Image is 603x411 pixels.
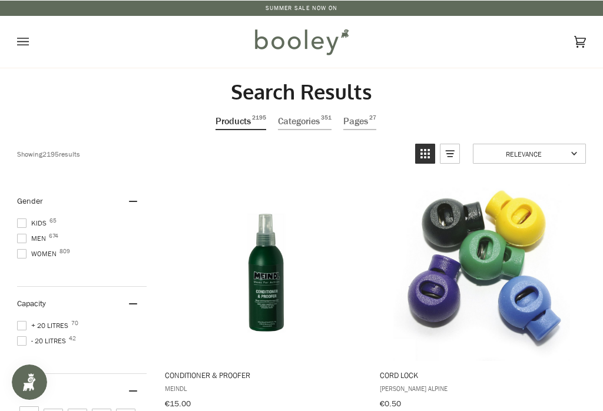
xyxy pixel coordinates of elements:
span: Cord Lock [380,369,583,380]
span: Women [17,248,60,258]
span: + 20 Litres [17,320,72,330]
span: Relevance [481,148,567,158]
a: View Products Tab [216,112,266,130]
span: 65 [49,217,57,223]
span: €15.00 [164,397,190,409]
span: 70 [71,320,78,326]
a: View Pages Tab [343,112,376,130]
img: Booley [250,24,353,58]
span: Conditioner & Proofer [164,369,367,380]
a: SUMMER SALE NOW ON [266,3,338,12]
iframe: Button to open loyalty program pop-up [12,364,47,399]
span: Capacity [17,297,46,309]
img: Conditioner & Proofer [178,184,354,360]
img: Cord Lock - booley Galway [393,184,570,360]
a: View list mode [440,143,460,163]
span: €0.50 [380,397,401,409]
span: 809 [59,248,70,254]
span: Kids [17,217,50,228]
span: [PERSON_NAME] Alpine [380,383,583,393]
a: Sort options [473,143,586,163]
a: View grid mode [415,143,435,163]
span: 674 [49,233,58,238]
span: 351 [321,112,332,128]
b: 2195 [42,148,59,158]
span: 42 [69,335,76,341]
span: Meindl [164,383,367,393]
a: View Categories Tab [278,112,332,130]
span: Gender [17,195,43,206]
span: - 20 Litres [17,335,69,346]
span: 27 [369,112,376,128]
span: 2195 [252,112,266,128]
span: Men [17,233,49,243]
h2: Search Results [17,78,586,104]
button: Open menu [17,15,52,67]
div: Showing results [17,143,406,163]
